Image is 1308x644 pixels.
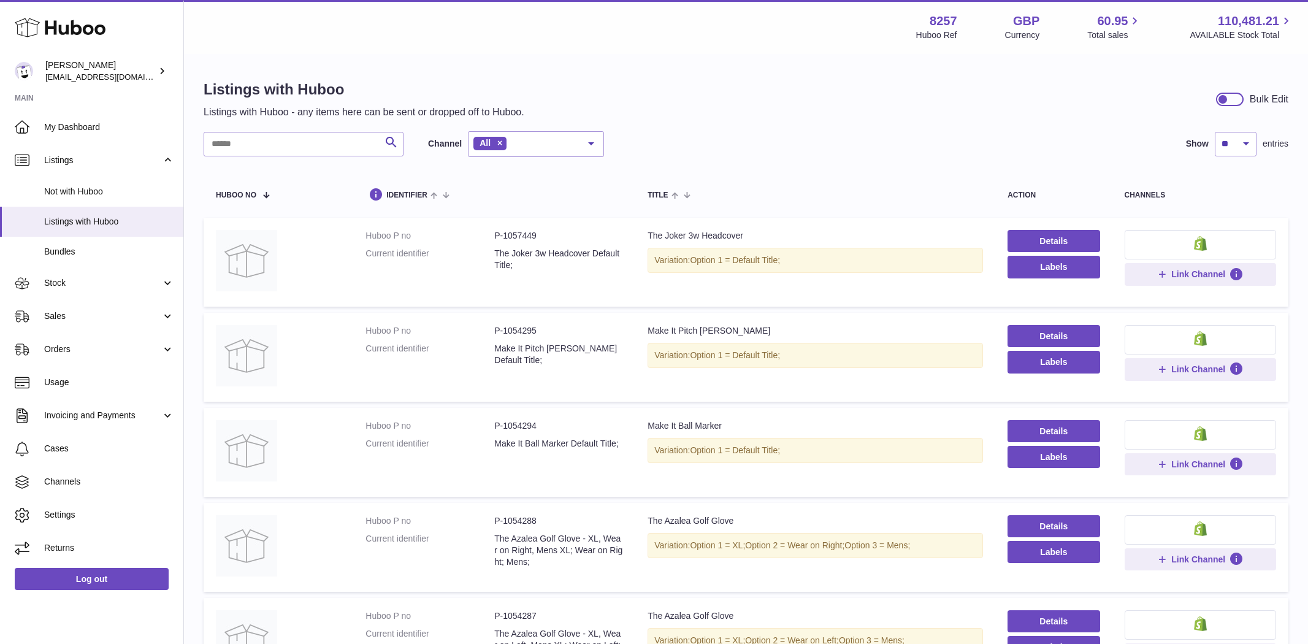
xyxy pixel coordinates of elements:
[365,325,494,337] dt: Huboo P no
[690,445,780,455] span: Option 1 = Default Title;
[1013,13,1039,29] strong: GBP
[365,610,494,622] dt: Huboo P no
[44,377,174,388] span: Usage
[44,121,174,133] span: My Dashboard
[216,230,277,291] img: The Joker 3w Headcover
[1008,515,1100,537] a: Details
[1008,610,1100,632] a: Details
[1087,13,1142,41] a: 60.95 Total sales
[1171,459,1225,470] span: Link Channel
[45,59,156,83] div: [PERSON_NAME]
[44,246,174,258] span: Bundles
[44,443,174,454] span: Cases
[365,438,494,450] dt: Current identifier
[844,540,910,550] span: Option 3 = Mens;
[745,540,844,550] span: Option 2 = Wear on Right;
[494,515,623,527] dd: P-1054288
[44,310,161,322] span: Sales
[1087,29,1142,41] span: Total sales
[648,438,983,463] div: Variation:
[930,13,957,29] strong: 8257
[1263,138,1288,150] span: entries
[690,350,780,360] span: Option 1 = Default Title;
[1194,521,1207,536] img: shopify-small.png
[1190,29,1293,41] span: AVAILABLE Stock Total
[1186,138,1209,150] label: Show
[1194,236,1207,251] img: shopify-small.png
[44,343,161,355] span: Orders
[1008,446,1100,468] button: Labels
[494,438,623,450] dd: Make It Ball Marker Default Title;
[365,343,494,366] dt: Current identifier
[648,610,983,622] div: The Azalea Golf Glove
[494,610,623,622] dd: P-1054287
[494,325,623,337] dd: P-1054295
[1125,358,1277,380] button: Link Channel
[365,248,494,271] dt: Current identifier
[216,515,277,577] img: The Azalea Golf Glove
[1250,93,1288,106] div: Bulk Edit
[216,420,277,481] img: Make It Ball Marker
[1008,351,1100,373] button: Labels
[1194,331,1207,346] img: shopify-small.png
[44,509,174,521] span: Settings
[44,155,161,166] span: Listings
[648,533,983,558] div: Variation:
[216,325,277,386] img: Make It Pitch Mark Repairer
[1008,325,1100,347] a: Details
[1194,426,1207,441] img: shopify-small.png
[1008,420,1100,442] a: Details
[44,186,174,197] span: Not with Huboo
[1171,269,1225,280] span: Link Channel
[1008,191,1100,199] div: action
[648,515,983,527] div: The Azalea Golf Glove
[44,542,174,554] span: Returns
[1190,13,1293,41] a: 110,481.21 AVAILABLE Stock Total
[45,72,180,82] span: [EMAIL_ADDRESS][DOMAIN_NAME]
[1125,453,1277,475] button: Link Channel
[44,476,174,488] span: Channels
[648,325,983,337] div: Make It Pitch [PERSON_NAME]
[1218,13,1279,29] span: 110,481.21
[1008,230,1100,252] a: Details
[428,138,462,150] label: Channel
[648,230,983,242] div: The Joker 3w Headcover
[1125,548,1277,570] button: Link Channel
[494,248,623,271] dd: The Joker 3w Headcover Default Title;
[365,230,494,242] dt: Huboo P no
[690,540,745,550] span: Option 1 = XL;
[44,216,174,228] span: Listings with Huboo
[216,191,256,199] span: Huboo no
[480,138,491,148] span: All
[1005,29,1040,41] div: Currency
[204,105,524,119] p: Listings with Huboo - any items here can be sent or dropped off to Huboo.
[44,277,161,289] span: Stock
[1125,263,1277,285] button: Link Channel
[365,420,494,432] dt: Huboo P no
[648,191,668,199] span: title
[1171,364,1225,375] span: Link Channel
[365,533,494,568] dt: Current identifier
[648,420,983,432] div: Make It Ball Marker
[494,420,623,432] dd: P-1054294
[494,230,623,242] dd: P-1057449
[1097,13,1128,29] span: 60.95
[386,191,427,199] span: identifier
[494,343,623,366] dd: Make It Pitch [PERSON_NAME] Default Title;
[1125,191,1277,199] div: channels
[648,248,983,273] div: Variation:
[690,255,780,265] span: Option 1 = Default Title;
[365,515,494,527] dt: Huboo P no
[1008,541,1100,563] button: Labels
[1171,554,1225,565] span: Link Channel
[204,80,524,99] h1: Listings with Huboo
[916,29,957,41] div: Huboo Ref
[1194,616,1207,631] img: shopify-small.png
[494,533,623,568] dd: The Azalea Golf Glove - XL, Wear on Right, Mens XL; Wear on Right; Mens;
[44,410,161,421] span: Invoicing and Payments
[648,343,983,368] div: Variation:
[15,62,33,80] img: internalAdmin-8257@internal.huboo.com
[1008,256,1100,278] button: Labels
[15,568,169,590] a: Log out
